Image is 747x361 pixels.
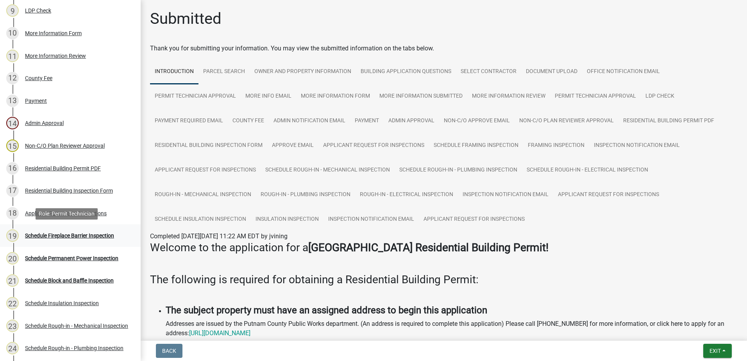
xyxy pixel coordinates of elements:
[6,207,19,220] div: 18
[6,4,19,17] div: 9
[150,182,256,207] a: Rough-in - Mechanical Inspection
[150,9,222,28] h1: Submitted
[553,182,664,207] a: Applicant Request for Inspections
[318,133,429,158] a: Applicant Request for Inspections
[439,109,515,134] a: Non-C/O Approve Email
[419,207,529,232] a: Applicant Request for Inspections
[6,72,19,84] div: 12
[296,84,375,109] a: More Information Form
[6,342,19,354] div: 24
[150,133,267,158] a: Residential Building Inspection Form
[166,305,487,316] strong: The subject property must have an assigned address to begin this application
[25,8,51,13] div: LDP Check
[150,109,228,134] a: Payment Required Email
[550,84,641,109] a: Permit Technician Approval
[323,207,419,232] a: Inspection Notification Email
[6,27,19,39] div: 10
[150,84,241,109] a: Permit Technician Approval
[150,232,288,240] span: Completed [DATE][DATE] 11:22 AM EDT by jvining
[228,109,269,134] a: County Fee
[6,162,19,175] div: 16
[150,158,261,183] a: Applicant Request for Inspections
[6,95,19,107] div: 13
[589,133,684,158] a: Inspection Notification Email
[375,84,467,109] a: More Information Submitted
[25,323,128,329] div: Schedule Rough-in - Mechanical Inspection
[25,188,113,193] div: Residential Building Inspection Form
[25,98,47,104] div: Payment
[641,84,679,109] a: LDP Check
[6,184,19,197] div: 17
[150,59,198,84] a: Introduction
[6,117,19,129] div: 14
[25,30,82,36] div: More Information Form
[709,348,721,354] span: Exit
[267,133,318,158] a: Approve Email
[25,53,86,59] div: More Information Review
[256,182,355,207] a: Rough-in - Plumbing Inspection
[6,320,19,332] div: 23
[189,329,250,337] a: [URL][DOMAIN_NAME]
[198,59,250,84] a: Parcel search
[6,229,19,242] div: 19
[395,158,522,183] a: Schedule Rough-in - Plumbing Inspection
[25,233,114,238] div: Schedule Fireplace Barrier Inspection
[515,109,618,134] a: Non-C/O Plan Reviewer Approval
[308,241,549,254] strong: [GEOGRAPHIC_DATA] Residential Building Permit!
[250,59,356,84] a: Owner and Property Information
[355,182,458,207] a: Rough-in - Electrical Inspection
[25,166,101,171] div: Residential Building Permit PDF
[458,182,553,207] a: Inspection Notification Email
[521,59,582,84] a: Document Upload
[25,120,64,126] div: Admin Approval
[350,109,384,134] a: Payment
[36,208,98,220] div: Role: Permit Technician
[251,207,323,232] a: Insulation Inspection
[25,278,114,283] div: Schedule Block and Baffle Inspection
[156,344,182,358] button: Back
[618,109,719,134] a: Residential Building Permit PDF
[6,274,19,287] div: 21
[25,75,52,81] div: County Fee
[269,109,350,134] a: Admin Notification Email
[6,50,19,62] div: 11
[703,344,732,358] button: Exit
[241,84,296,109] a: More Info Email
[150,273,738,286] h3: The following is required for obtaining a Residential Building Permit:
[25,345,123,351] div: Schedule Rough-in - Plumbing Inspection
[25,211,107,216] div: Applicant Request for Inspections
[25,256,118,261] div: Schedule Permanent Power Inspection
[523,133,589,158] a: Framing Inspection
[356,59,456,84] a: Building Application Questions
[25,143,105,148] div: Non-C/O Plan Reviewer Approval
[522,158,653,183] a: Schedule Rough-in - Electrical Inspection
[6,297,19,309] div: 22
[150,207,251,232] a: Schedule Insulation Inspection
[384,109,439,134] a: Admin Approval
[429,133,523,158] a: Schedule Framing Inspection
[467,84,550,109] a: More Information Review
[6,252,19,264] div: 20
[261,158,395,183] a: Schedule Rough-in - Mechanical Inspection
[150,44,738,53] div: Thank you for submitting your information. You may view the submitted information on the tabs below.
[162,348,176,354] span: Back
[456,59,521,84] a: Select contractor
[166,319,738,338] p: Addresses are issued by the Putnam County Public Works department. (An address is required to com...
[6,139,19,152] div: 15
[582,59,665,84] a: Office Notification Email
[150,241,738,254] h3: Welcome to the application for a
[25,300,99,306] div: Schedule Insulation Inspection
